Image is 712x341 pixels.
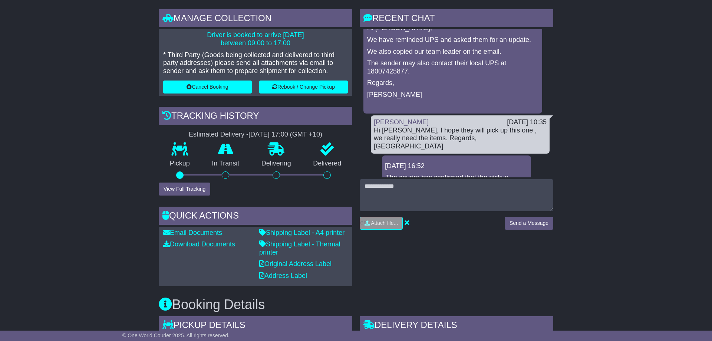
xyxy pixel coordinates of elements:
div: Pickup Details [159,316,352,336]
a: Download Documents [163,240,235,248]
div: RECENT CHAT [360,9,553,29]
div: Quick Actions [159,207,352,227]
p: * Third Party (Goods being collected and delivered to third party addresses) please send all atta... [163,51,348,75]
a: Shipping Label - A4 printer [259,229,345,236]
p: [PERSON_NAME] [367,91,538,99]
p: Pickup [159,160,201,168]
p: In Transit [201,160,251,168]
p: Delivering [250,160,302,168]
div: Hi [PERSON_NAME], I hope they will pick up this one , we really need the items. Regards, [GEOGRAP... [374,127,547,151]
p: The sender may also contact their local UPS at 18007425877. [367,59,538,75]
h3: Booking Details [159,297,553,312]
a: [PERSON_NAME] [374,118,429,126]
p: Regards, [367,79,538,87]
a: Email Documents [163,229,222,236]
div: Manage collection [159,9,352,29]
a: Original Address Label [259,260,332,268]
p: Delivered [302,160,353,168]
a: Address Label [259,272,307,279]
button: View Full Tracking [159,183,210,196]
p: The courier has confirmed that the pickup instructions have been forwarded to the country of origin. [386,174,527,198]
p: We have reminded UPS and asked them for an update. [367,36,538,44]
button: Send a Message [505,217,553,230]
a: Shipping Label - Thermal printer [259,240,340,256]
div: Estimated Delivery - [159,131,352,139]
div: [DATE] 10:35 [507,118,547,127]
p: We also copied our team leader on the email. [367,48,538,56]
div: Delivery Details [360,316,553,336]
span: © One World Courier 2025. All rights reserved. [122,332,230,338]
div: [DATE] 16:52 [385,162,528,170]
button: Cancel Booking [163,81,252,94]
p: Driver is booked to arrive [DATE] between 09:00 to 17:00 [163,31,348,47]
button: Rebook / Change Pickup [259,81,348,94]
div: Tracking history [159,107,352,127]
div: [DATE] 17:00 (GMT +10) [248,131,322,139]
